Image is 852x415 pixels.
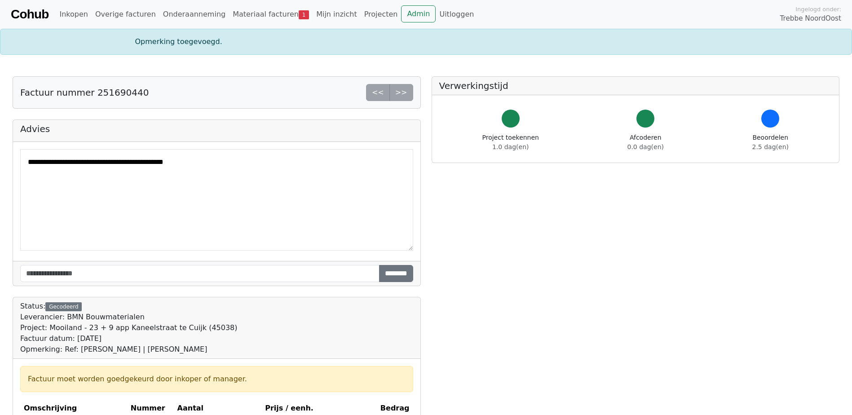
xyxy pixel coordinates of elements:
span: 2.5 dag(en) [752,143,789,150]
a: Mijn inzicht [313,5,361,23]
span: Trebbe NoordOost [780,13,841,24]
div: Project toekennen [482,133,539,152]
div: Opmerking toegevoegd. [130,36,723,47]
div: Opmerking: Ref: [PERSON_NAME] | [PERSON_NAME] [20,344,238,355]
a: Cohub [11,4,49,25]
a: Admin [401,5,436,22]
a: Inkopen [56,5,91,23]
a: Materiaal facturen1 [229,5,313,23]
h5: Verwerkingstijd [439,80,832,91]
span: 0.0 dag(en) [627,143,664,150]
div: Beoordelen [752,133,789,152]
h5: Advies [20,124,413,134]
a: Onderaanneming [159,5,229,23]
div: Factuur moet worden goedgekeurd door inkoper of manager. [28,374,406,384]
h5: Factuur nummer 251690440 [20,87,149,98]
div: Afcoderen [627,133,664,152]
div: Status: [20,301,238,355]
span: 1.0 dag(en) [492,143,529,150]
div: Factuur datum: [DATE] [20,333,238,344]
div: Leverancier: BMN Bouwmaterialen [20,312,238,322]
a: Overige facturen [92,5,159,23]
span: 1 [299,10,309,19]
span: Ingelogd onder: [795,5,841,13]
div: Project: Mooiland - 23 + 9 app Kaneelstraat te Cuijk (45038) [20,322,238,333]
a: Projecten [361,5,402,23]
a: Uitloggen [436,5,477,23]
div: Gecodeerd [45,302,82,311]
